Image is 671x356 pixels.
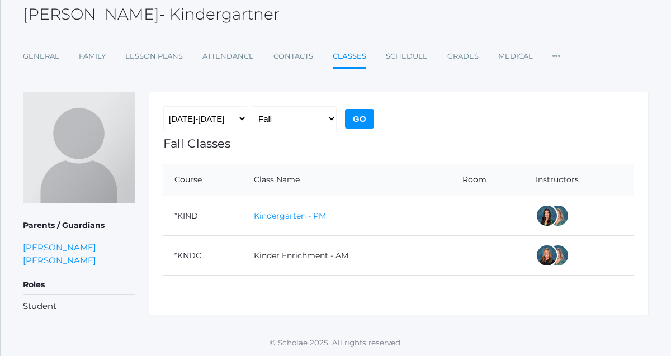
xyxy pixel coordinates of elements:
a: Family [79,45,106,68]
a: Kinder Enrichment - AM [254,250,348,260]
th: Course [163,164,243,196]
td: *KIND [163,196,243,236]
th: Room [451,164,524,196]
a: Attendance [202,45,254,68]
td: *KNDC [163,236,243,276]
a: Contacts [273,45,313,68]
th: Instructors [524,164,634,196]
div: Jordyn Dewey [536,205,558,227]
div: Maureen Doyle [547,244,569,267]
input: Go [345,109,374,129]
h5: Parents / Guardians [23,216,135,235]
a: Schedule [386,45,428,68]
span: - Kindergartner [159,4,280,23]
a: Kindergarten - PM [254,211,326,221]
h2: [PERSON_NAME] [23,6,280,23]
a: [PERSON_NAME] [23,241,96,254]
a: Lesson Plans [125,45,183,68]
th: Class Name [243,164,451,196]
h1: Fall Classes [163,137,634,150]
a: [PERSON_NAME] [23,254,96,267]
img: Emmy Rodarte [23,92,135,203]
h5: Roles [23,276,135,295]
p: © Scholae 2025. All rights reserved. [1,337,671,348]
a: General [23,45,59,68]
a: Classes [333,45,366,69]
div: Maureen Doyle [547,205,569,227]
li: Student [23,300,135,313]
a: Medical [498,45,533,68]
a: Grades [447,45,479,68]
div: Nicole Dean [536,244,558,267]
